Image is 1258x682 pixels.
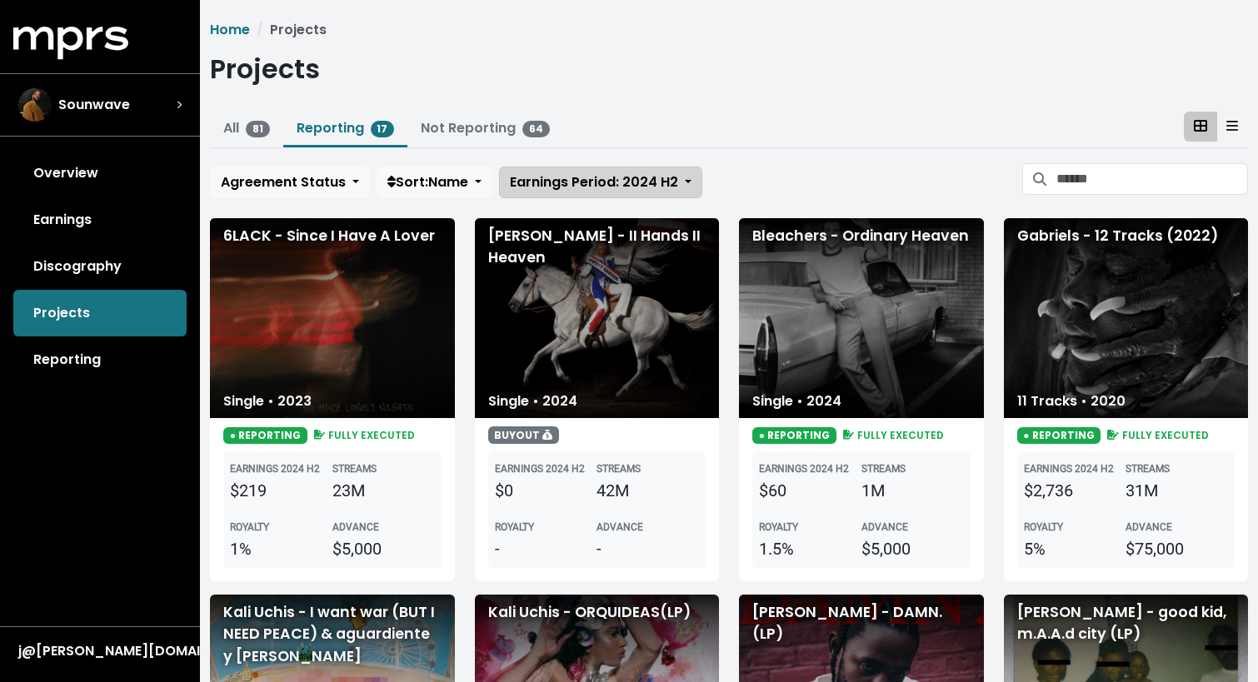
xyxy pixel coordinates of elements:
div: $60 [759,478,861,503]
b: ROYALTY [1024,521,1063,533]
div: 6LACK - Since I Have A Lover [210,218,455,418]
a: Home [210,20,250,39]
b: ADVANCE [861,521,908,533]
span: Sort: Name [387,172,468,192]
span: Sounwave [58,95,130,115]
span: Agreement Status [221,172,346,192]
div: - [597,536,699,561]
div: 23M [332,478,435,503]
b: EARNINGS 2024 H2 [495,463,585,475]
span: FULLY EXECUTED [840,428,945,442]
div: Gabriels - 12 Tracks (2022) [1004,218,1249,418]
a: Overview [13,150,187,197]
li: Projects [250,20,327,40]
h1: Projects [210,53,320,85]
div: Single • 2024 [475,385,591,418]
div: - [495,536,597,561]
div: 1M [861,478,964,503]
button: j@[PERSON_NAME][DOMAIN_NAME] [13,640,187,662]
a: Earnings [13,197,187,243]
div: $5,000 [332,536,435,561]
button: Sort:Name [377,167,492,198]
div: Bleachers - Ordinary Heaven [739,218,984,418]
div: $75,000 [1126,536,1228,561]
svg: Card View [1194,119,1207,132]
div: Single • 2024 [739,385,855,418]
a: mprs logo [13,32,128,52]
span: ● REPORTING [752,427,836,444]
span: ● REPORTING [1017,427,1101,444]
span: 17 [371,121,395,137]
nav: breadcrumb [210,20,1248,40]
b: STREAMS [861,463,906,475]
span: FULLY EXECUTED [311,428,416,442]
a: Reporting17 [297,118,395,137]
div: Single • 2023 [210,385,325,418]
b: STREAMS [597,463,641,475]
svg: Table View [1226,119,1238,132]
span: ● REPORTING [223,427,307,444]
input: Search projects [1056,163,1248,195]
b: ROYALTY [230,521,269,533]
a: Discography [13,243,187,290]
div: 42M [597,478,699,503]
div: $5,000 [861,536,964,561]
b: ROYALTY [759,521,798,533]
b: EARNINGS 2024 H2 [230,463,320,475]
a: All81 [223,118,270,137]
span: Earnings Period: 2024 H2 [510,172,678,192]
span: 81 [246,121,270,137]
div: $219 [230,478,332,503]
div: 1% [230,536,332,561]
b: ADVANCE [597,521,643,533]
span: 64 [522,121,550,137]
a: Not Reporting64 [421,118,550,137]
b: ADVANCE [332,521,379,533]
b: STREAMS [1126,463,1170,475]
div: 5% [1024,536,1126,561]
div: 1.5% [759,536,861,561]
button: Earnings Period: 2024 H2 [499,167,702,198]
b: STREAMS [332,463,377,475]
div: [PERSON_NAME] - II Hands II Heaven [475,218,720,418]
div: $2,736 [1024,478,1126,503]
div: $0 [495,478,597,503]
a: Reporting [13,336,187,383]
button: Agreement Status [210,167,370,198]
b: ROYALTY [495,521,534,533]
div: 31M [1126,478,1228,503]
span: BUYOUT [488,426,560,444]
div: j@[PERSON_NAME][DOMAIN_NAME] [18,641,182,661]
span: FULLY EXECUTED [1104,428,1209,442]
b: EARNINGS 2024 H2 [759,463,849,475]
img: The selected account / producer [18,88,52,122]
b: ADVANCE [1126,521,1172,533]
b: EARNINGS 2024 H2 [1024,463,1114,475]
div: 11 Tracks • 2020 [1004,385,1139,418]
